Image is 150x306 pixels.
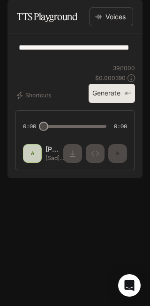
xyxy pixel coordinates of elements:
h1: TTS Playground [17,7,77,26]
button: Shortcuts [15,88,55,103]
button: open drawer [7,5,24,22]
div: Open Intercom Messenger [118,274,141,297]
p: 39 / 1000 [113,64,135,72]
p: ⌘⏎ [124,91,131,96]
button: Voices [90,7,133,26]
p: $ 0.000390 [95,74,126,82]
button: Generate⌘⏎ [89,84,135,103]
